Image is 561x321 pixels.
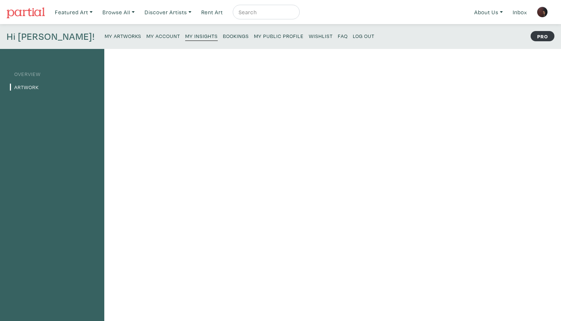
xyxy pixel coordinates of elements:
small: My Insights [185,33,218,39]
img: phpThumb.php [537,7,548,18]
a: Log Out [353,31,374,41]
a: My Public Profile [254,31,304,41]
a: FAQ [338,31,348,41]
input: Search [238,8,293,17]
strong: PRO [531,31,554,41]
a: Artwork [10,84,39,91]
a: My Account [146,31,180,41]
a: Inbox [509,5,530,20]
a: Wishlist [309,31,333,41]
a: Overview [10,70,41,77]
small: My Artworks [105,33,141,39]
small: My Public Profile [254,33,304,39]
h4: Hi [PERSON_NAME]! [7,31,95,42]
a: My Artworks [105,31,141,41]
a: Featured Art [52,5,96,20]
a: About Us [471,5,506,20]
a: Discover Artists [141,5,195,20]
a: Browse All [99,5,138,20]
a: Rent Art [198,5,226,20]
small: Wishlist [309,33,333,39]
a: My Insights [185,31,218,41]
small: Bookings [223,33,249,39]
small: My Account [146,33,180,39]
small: FAQ [338,33,348,39]
small: Log Out [353,33,374,39]
a: Bookings [223,31,249,41]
